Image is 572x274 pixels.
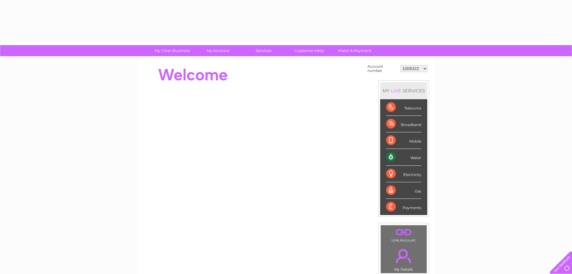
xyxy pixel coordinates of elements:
div: MY SERVICES [380,82,427,99]
div: Telecoms [386,99,421,116]
td: Account number [366,63,399,74]
a: . [382,245,425,266]
div: Payments [386,199,421,215]
div: Broadband [386,116,421,132]
a: My Clear Business [147,45,197,56]
div: Electricity [386,166,421,182]
a: Services [239,45,288,56]
a: Make A Payment [330,45,380,56]
a: . [382,227,425,237]
div: LIVE [390,88,402,94]
a: My Account [193,45,243,56]
div: Water [386,149,421,165]
div: Gas [386,182,421,199]
div: Mobile [386,132,421,149]
a: Customer Help [284,45,334,56]
td: My Details [380,244,427,273]
td: Link Account [380,225,427,244]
